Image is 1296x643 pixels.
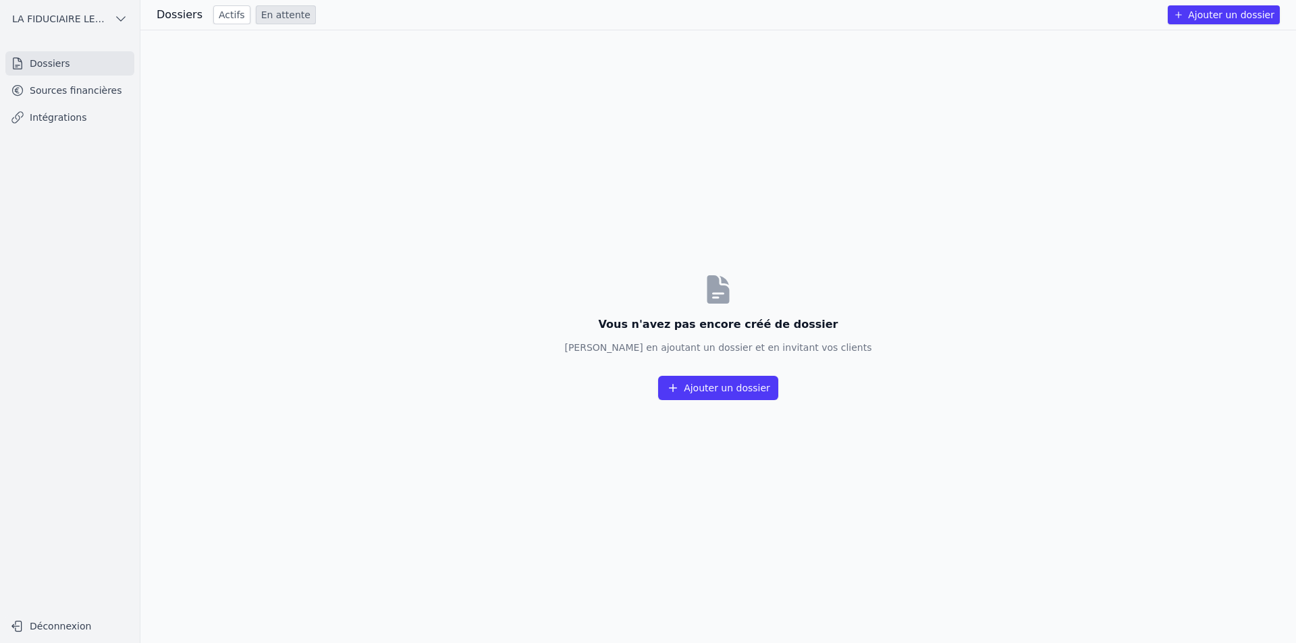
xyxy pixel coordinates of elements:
button: Ajouter un dossier [658,376,778,400]
h3: Dossiers [157,7,202,23]
a: Dossiers [5,51,134,76]
a: En attente [256,5,316,24]
button: Ajouter un dossier [1168,5,1280,24]
button: LA FIDUCIAIRE LEMAIRE SA [5,8,134,30]
a: Sources financières [5,78,134,103]
a: Intégrations [5,105,134,130]
span: LA FIDUCIAIRE LEMAIRE SA [12,12,109,26]
a: Actifs [213,5,250,24]
p: [PERSON_NAME] en ajoutant un dossier et en invitant vos clients [564,341,871,354]
button: Déconnexion [5,615,134,637]
h3: Vous n'avez pas encore créé de dossier [564,316,871,333]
